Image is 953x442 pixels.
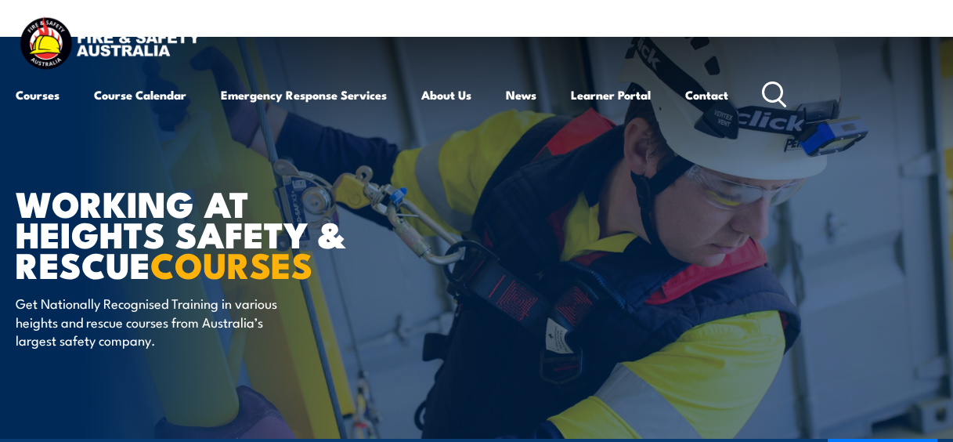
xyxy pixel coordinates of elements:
a: Contact [685,76,728,114]
a: About Us [421,76,471,114]
h1: WORKING AT HEIGHTS SAFETY & RESCUE [16,187,402,279]
a: News [506,76,536,114]
a: Courses [16,76,60,114]
a: Learner Portal [571,76,651,114]
a: Course Calendar [94,76,186,114]
strong: COURSES [150,237,312,291]
p: Get Nationally Recognised Training in various heights and rescue courses from Australia’s largest... [16,294,301,349]
a: Emergency Response Services [221,76,387,114]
